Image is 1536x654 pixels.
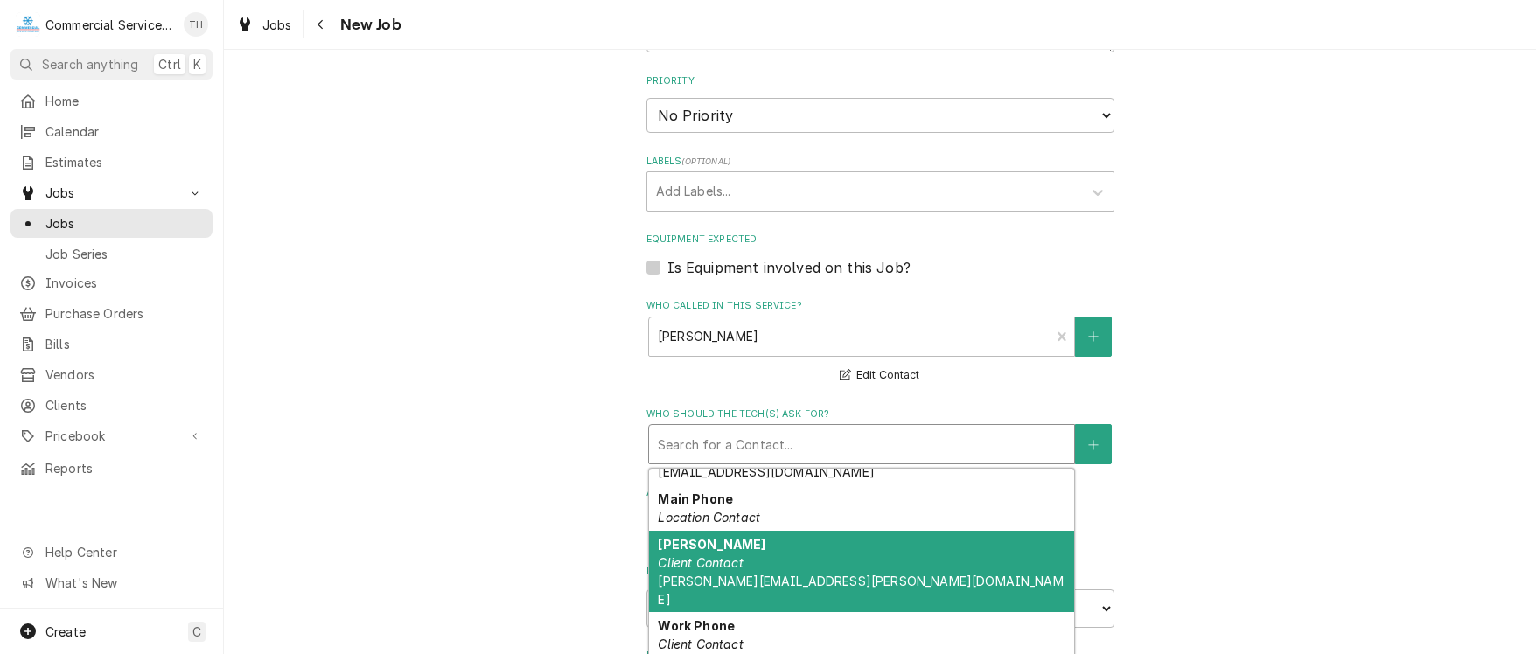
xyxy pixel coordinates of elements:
[10,330,213,358] a: Bills
[45,245,204,263] span: Job Series
[45,184,178,202] span: Jobs
[646,407,1114,464] div: Who should the tech(s) ask for?
[192,623,201,641] span: C
[10,148,213,177] a: Estimates
[646,155,1114,212] div: Labels
[10,49,213,80] button: Search anythingCtrlK
[10,538,213,567] a: Go to Help Center
[646,233,1114,277] div: Equipment Expected
[10,568,213,597] a: Go to What's New
[335,13,401,37] span: New Job
[658,637,743,651] em: Client Contact
[45,427,178,445] span: Pricebook
[45,396,204,414] span: Clients
[10,421,213,450] a: Go to Pricebook
[158,55,181,73] span: Ctrl
[184,12,208,37] div: TH
[667,257,911,278] label: Is Equipment involved on this Job?
[45,574,202,592] span: What's New
[658,574,1063,607] span: [PERSON_NAME][EMAIL_ADDRESS][PERSON_NAME][DOMAIN_NAME]
[45,459,204,477] span: Reports
[646,299,1114,386] div: Who called in this service?
[45,304,204,323] span: Purchase Orders
[658,464,874,479] span: [EMAIL_ADDRESS][DOMAIN_NAME]
[646,74,1114,133] div: Priority
[45,122,204,141] span: Calendar
[45,16,174,34] div: Commercial Service Co.
[42,55,138,73] span: Search anything
[646,486,1114,500] label: Attachments
[10,391,213,420] a: Clients
[45,274,204,292] span: Invoices
[837,365,922,386] button: Edit Contact
[10,209,213,238] a: Jobs
[10,268,213,297] a: Invoices
[10,240,213,268] a: Job Series
[45,153,204,171] span: Estimates
[646,486,1114,544] div: Attachments
[10,454,213,483] a: Reports
[10,178,213,207] a: Go to Jobs
[307,10,335,38] button: Navigate back
[646,299,1114,313] label: Who called in this service?
[646,74,1114,88] label: Priority
[658,618,735,633] strong: Work Phone
[10,117,213,146] a: Calendar
[1075,317,1112,357] button: Create New Contact
[45,624,86,639] span: Create
[229,10,299,39] a: Jobs
[646,155,1114,169] label: Labels
[658,491,733,506] strong: Main Phone
[1075,424,1112,464] button: Create New Contact
[184,12,208,37] div: Tricia Hansen's Avatar
[16,12,40,37] div: C
[646,407,1114,421] label: Who should the tech(s) ask for?
[45,92,204,110] span: Home
[16,12,40,37] div: Commercial Service Co.'s Avatar
[646,589,874,628] input: Date
[658,537,765,552] strong: [PERSON_NAME]
[1088,439,1099,451] svg: Create New Contact
[10,299,213,328] a: Purchase Orders
[658,555,743,570] em: Client Contact
[1088,330,1099,343] svg: Create New Contact
[45,335,204,353] span: Bills
[658,510,760,525] em: Location Contact
[193,55,201,73] span: K
[45,214,204,233] span: Jobs
[262,16,292,34] span: Jobs
[646,233,1114,247] label: Equipment Expected
[10,87,213,115] a: Home
[45,365,204,384] span: Vendors
[646,565,1114,627] div: Estimated Arrival Time
[45,543,202,561] span: Help Center
[681,157,730,166] span: ( optional )
[10,360,213,389] a: Vendors
[646,565,1114,579] label: Estimated Arrival Time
